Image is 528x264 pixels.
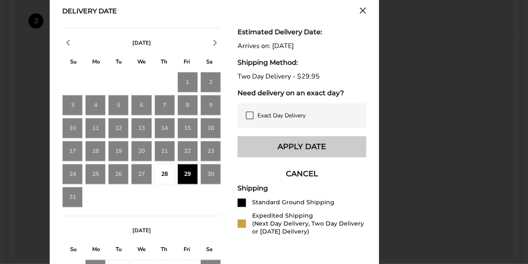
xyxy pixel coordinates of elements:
[237,89,366,97] div: Need delivery on an exact day?
[237,163,366,184] button: CANCEL
[359,7,366,16] button: Close calendar
[129,227,154,234] button: [DATE]
[130,56,153,69] div: W
[198,56,221,69] div: S
[175,244,198,257] div: F
[129,39,154,47] button: [DATE]
[237,73,366,81] div: Two Day Delivery - $29.95
[237,42,366,50] div: Arrives on: [DATE]
[258,112,306,119] span: Exact Day Delivery
[237,28,366,36] div: Estimated Delivery Date:
[198,244,221,257] div: S
[85,56,107,69] div: M
[85,244,107,257] div: M
[237,136,366,157] button: Apply Date
[175,56,198,69] div: F
[108,56,130,69] div: T
[252,198,334,206] div: Standard Ground Shipping
[62,7,117,16] div: Delivery Date
[252,212,366,236] div: Expedited Shipping (Next Day Delivery, Two Day Delivery or [DATE] Delivery)
[237,58,366,66] div: Shipping Method:
[153,56,175,69] div: T
[108,244,130,257] div: T
[153,244,175,257] div: T
[132,227,151,234] span: [DATE]
[237,184,366,192] div: Shipping
[62,56,85,69] div: S
[62,244,85,257] div: S
[130,244,153,257] div: W
[132,39,151,47] span: [DATE]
